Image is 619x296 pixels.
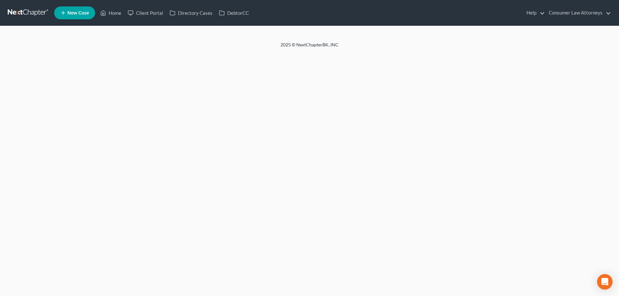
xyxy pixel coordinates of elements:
new-legal-case-button: New Case [54,6,95,19]
a: Directory Cases [166,7,216,19]
a: Consumer Law Attorneys [545,7,611,19]
a: Help [523,7,545,19]
a: DebtorCC [216,7,252,19]
a: Home [97,7,124,19]
a: Client Portal [124,7,166,19]
div: 2025 © NextChapterBK, INC [126,42,493,53]
div: Open Intercom Messenger [597,274,613,290]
